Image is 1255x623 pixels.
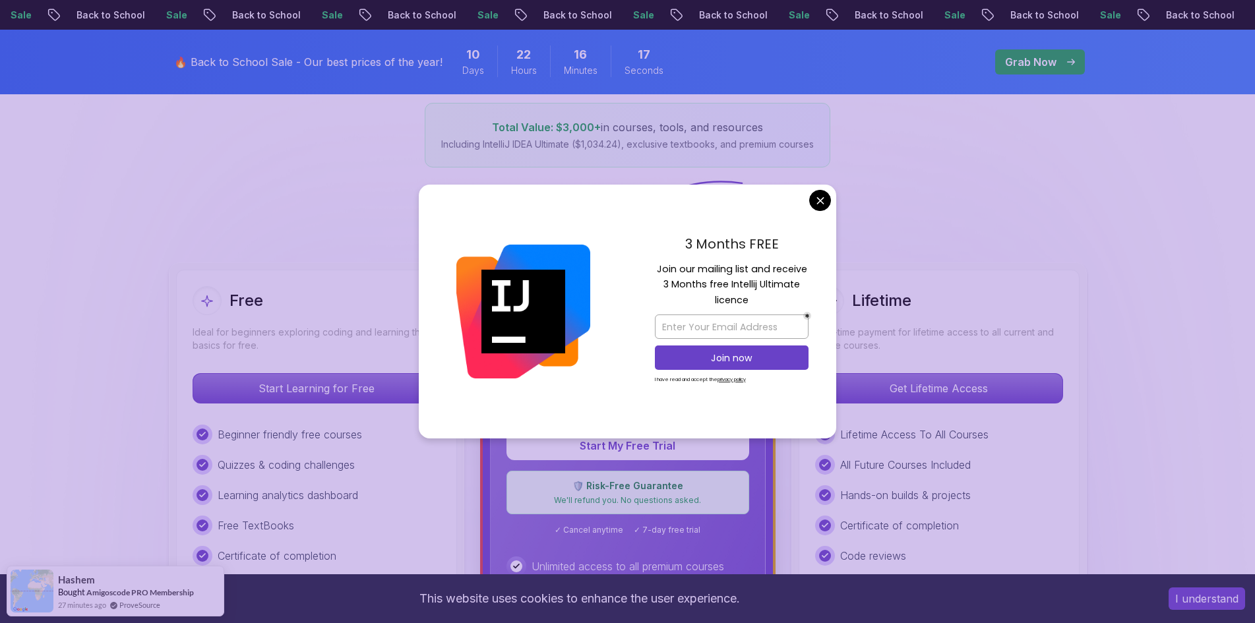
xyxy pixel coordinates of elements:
[150,9,193,22] p: Sale
[193,326,441,352] p: Ideal for beginners exploring coding and learning the basics for free.
[625,64,663,77] span: Seconds
[372,9,462,22] p: Back to School
[441,119,814,135] p: in courses, tools, and resources
[522,438,733,454] p: Start My Free Trial
[528,9,617,22] p: Back to School
[119,599,160,610] a: ProveSource
[61,9,150,22] p: Back to School
[840,487,971,503] p: Hands-on builds & projects
[58,587,85,597] span: Bought
[218,427,362,442] p: Beginner friendly free courses
[995,9,1084,22] p: Back to School
[10,584,1149,613] div: This website uses cookies to enhance the user experience.
[492,121,601,134] span: Total Value: $3,000+
[638,45,650,64] span: 17 Seconds
[555,525,623,535] span: ✓ Cancel anytime
[506,439,749,452] a: Start My Free Trial
[816,374,1062,403] p: Get Lifetime Access
[564,64,597,77] span: Minutes
[1084,9,1126,22] p: Sale
[11,570,53,612] img: provesource social proof notification image
[86,587,194,597] a: Amigoscode PRO Membership
[462,64,484,77] span: Days
[1005,54,1056,70] p: Grab Now
[218,457,355,473] p: Quizzes & coding challenges
[218,548,336,564] p: Certificate of completion
[174,54,443,70] p: 🔥 Back to School Sale - Our best prices of the year!
[815,382,1063,395] a: Get Lifetime Access
[193,382,441,395] a: Start Learning for Free
[218,518,294,533] p: Free TextBooks
[516,45,531,64] span: 22 Hours
[840,457,971,473] p: All Future Courses Included
[218,487,358,503] p: Learning analytics dashboard
[511,64,537,77] span: Hours
[58,599,106,610] span: 27 minutes ago
[1150,9,1240,22] p: Back to School
[1169,587,1245,610] button: Accept cookies
[515,495,741,506] p: We'll refund you. No questions asked.
[466,45,480,64] span: 10 Days
[58,574,95,585] span: Hashem
[852,290,911,311] h2: Lifetime
[462,9,504,22] p: Sale
[216,9,306,22] p: Back to School
[839,9,929,22] p: Back to School
[574,45,587,64] span: 16 Minutes
[840,427,989,442] p: Lifetime Access To All Courses
[230,290,263,311] h2: Free
[193,373,441,403] button: Start Learning for Free
[840,548,906,564] p: Code reviews
[634,525,700,535] span: ✓ 7-day free trial
[815,373,1063,403] button: Get Lifetime Access
[840,518,959,533] p: Certificate of completion
[441,138,814,151] p: Including IntelliJ IDEA Ultimate ($1,034.24), exclusive textbooks, and premium courses
[306,9,348,22] p: Sale
[532,558,724,574] p: Unlimited access to all premium courses
[929,9,971,22] p: Sale
[617,9,659,22] p: Sale
[773,9,815,22] p: Sale
[515,479,741,492] p: 🛡️ Risk-Free Guarantee
[506,431,749,460] button: Start My Free Trial
[683,9,773,22] p: Back to School
[815,326,1063,352] p: One-time payment for lifetime access to all current and future courses.
[193,374,440,403] p: Start Learning for Free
